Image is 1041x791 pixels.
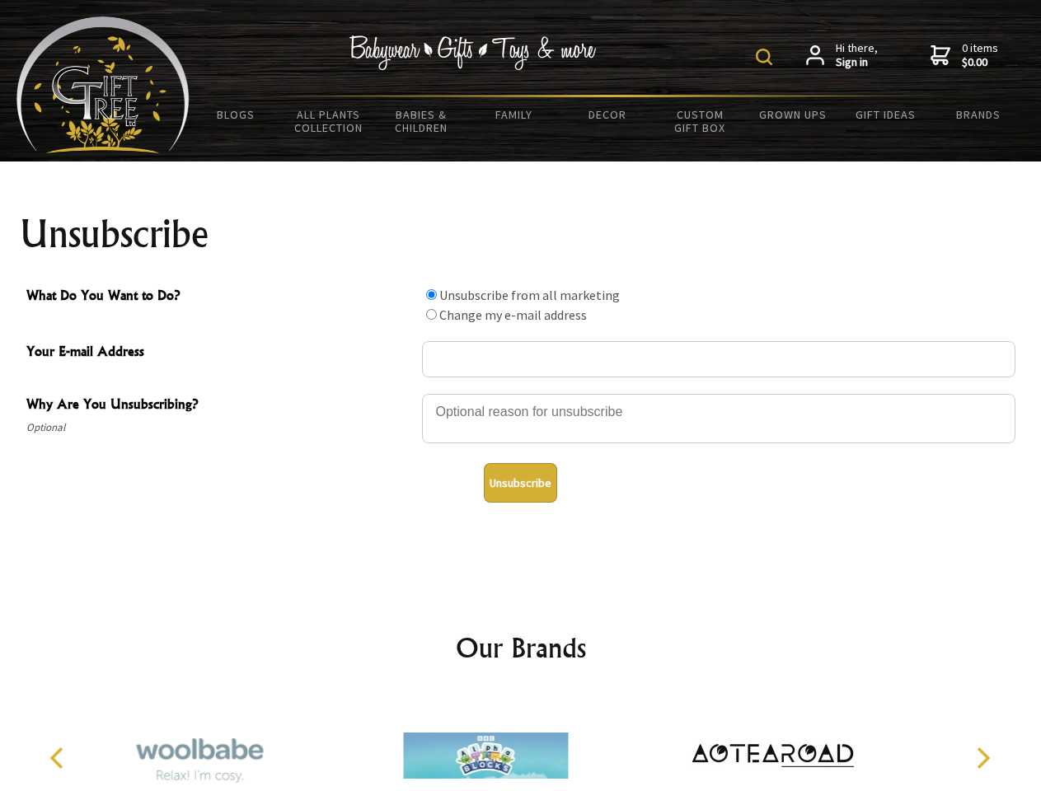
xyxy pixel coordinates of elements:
[20,214,1022,254] h1: Unsubscribe
[484,463,557,503] button: Unsubscribe
[26,418,414,438] span: Optional
[964,740,1001,776] button: Next
[746,97,839,132] a: Grown Ups
[349,35,597,70] img: Babywear - Gifts - Toys & more
[41,740,77,776] button: Previous
[26,394,414,418] span: Why Are You Unsubscribing?
[16,16,190,153] img: Babyware - Gifts - Toys and more...
[26,285,414,309] span: What Do You Want to Do?
[439,307,587,323] label: Change my e-mail address
[26,341,414,365] span: Your E-mail Address
[806,41,878,70] a: Hi there,Sign in
[190,97,283,132] a: BLOGS
[962,55,998,70] strong: $0.00
[422,341,1015,377] input: Your E-mail Address
[33,628,1009,667] h2: Our Brands
[836,41,878,70] span: Hi there,
[468,97,561,132] a: Family
[654,97,747,145] a: Custom Gift Box
[839,97,932,132] a: Gift Ideas
[962,40,998,70] span: 0 items
[426,309,437,320] input: What Do You Want to Do?
[283,97,376,145] a: All Plants Collection
[426,289,437,300] input: What Do You Want to Do?
[932,97,1025,132] a: Brands
[375,97,468,145] a: Babies & Children
[931,41,998,70] a: 0 items$0.00
[439,287,620,303] label: Unsubscribe from all marketing
[836,55,878,70] strong: Sign in
[422,394,1015,443] textarea: Why Are You Unsubscribing?
[560,97,654,132] a: Decor
[756,49,772,65] img: product search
